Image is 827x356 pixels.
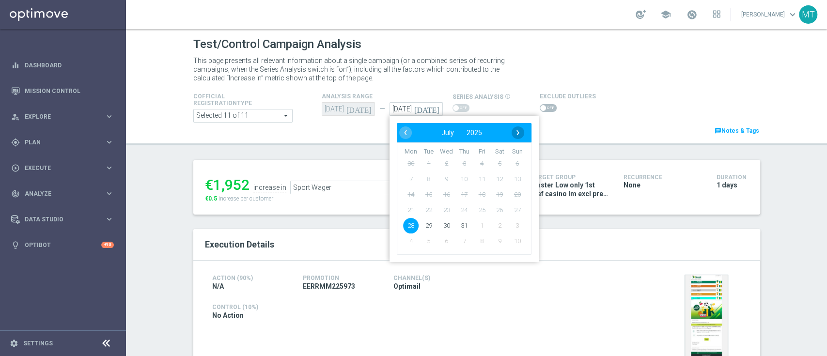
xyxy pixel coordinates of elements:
[474,218,489,233] span: 1
[421,187,436,202] span: 15
[438,171,454,187] span: 9
[624,181,640,189] span: None
[11,164,105,172] div: Execute
[531,174,609,181] h4: Target Group
[11,87,114,95] button: Mission Control
[512,126,524,139] span: ›
[194,109,292,122] span: Expert Online Expert Retail Master Online Master Retail Other and 6 more
[11,241,114,249] button: lightbulb Optibot +10
[453,93,503,100] span: series analysis
[474,187,489,202] span: 18
[474,156,489,171] span: 4
[399,126,412,139] button: ‹
[101,242,114,248] div: +10
[714,125,760,136] a: chatNotes & Tags
[456,202,471,218] span: 24
[11,139,114,146] button: gps_fixed Plan keyboard_arrow_right
[799,5,817,24] div: MT
[23,341,53,346] a: Settings
[105,189,114,198] i: keyboard_arrow_right
[441,129,454,137] span: July
[11,52,114,78] div: Dashboard
[218,195,273,202] span: increase per customer
[717,181,737,189] span: 1 days
[403,156,419,171] span: 30
[212,304,560,310] h4: Control (10%)
[505,93,511,99] i: info_outline
[474,202,489,218] span: 25
[508,148,526,156] th: weekday
[492,233,507,249] span: 9
[624,174,702,181] h4: Recurrence
[253,184,286,192] div: increase in
[492,156,507,171] span: 5
[414,102,443,113] i: [DATE]
[10,339,18,348] i: settings
[438,233,454,249] span: 6
[509,218,525,233] span: 3
[787,9,798,20] span: keyboard_arrow_down
[456,218,471,233] span: 31
[509,202,525,218] span: 27
[25,217,105,222] span: Data Studio
[455,148,473,156] th: weekday
[375,105,390,113] div: —
[715,127,721,134] i: chat
[25,232,101,258] a: Optibot
[25,78,114,104] a: Mission Control
[438,202,454,218] span: 23
[25,52,114,78] a: Dashboard
[11,241,20,249] i: lightbulb
[421,156,436,171] span: 1
[509,233,525,249] span: 10
[421,202,436,218] span: 22
[11,113,114,121] div: person_search Explore keyboard_arrow_right
[393,282,421,291] span: Optimail
[456,171,471,187] span: 10
[11,215,105,224] div: Data Studio
[531,181,609,198] span: Master Low only 1st pref casino lm excl prev camp
[509,156,525,171] span: 6
[421,233,436,249] span: 5
[474,233,489,249] span: 8
[403,171,419,187] span: 7
[11,190,114,198] button: track_changes Analyze keyboard_arrow_right
[25,165,105,171] span: Execute
[11,62,114,69] button: equalizer Dashboard
[11,189,105,198] div: Analyze
[193,93,276,107] h4: Cofficial Registrationtype
[193,56,518,82] p: This page presents all relevant information about a single campaign (or a combined series of recu...
[212,311,244,320] span: No Action
[11,61,20,70] i: equalizer
[11,216,114,223] div: Data Studio keyboard_arrow_right
[460,126,488,139] button: 2025
[403,202,419,218] span: 21
[303,275,379,281] h4: Promotion
[212,282,224,291] span: N/A
[346,102,375,113] i: [DATE]
[11,138,105,147] div: Plan
[25,139,105,145] span: Plan
[212,275,288,281] h4: Action (90%)
[438,156,454,171] span: 2
[420,148,437,156] th: weekday
[490,148,508,156] th: weekday
[509,171,525,187] span: 13
[105,112,114,121] i: keyboard_arrow_right
[492,171,507,187] span: 12
[740,7,799,22] a: [PERSON_NAME]keyboard_arrow_down
[509,187,525,202] span: 20
[303,282,355,291] span: EERRMM225973
[205,195,217,202] span: €0.5
[11,78,114,104] div: Mission Control
[474,171,489,187] span: 11
[393,275,469,281] h4: Channel(s)
[467,129,482,137] span: 2025
[438,187,454,202] span: 16
[322,93,453,100] h4: analysis range
[11,232,114,258] div: Optibot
